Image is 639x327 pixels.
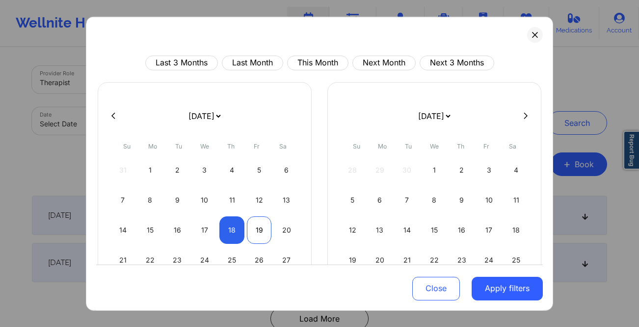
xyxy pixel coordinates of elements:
[110,186,135,213] div: Sun Sep 07 2025
[504,216,529,243] div: Sat Oct 18 2025
[138,186,163,213] div: Mon Sep 08 2025
[200,142,209,149] abbr: Wednesday
[405,142,412,149] abbr: Tuesday
[192,186,217,213] div: Wed Sep 10 2025
[340,246,365,273] div: Sun Oct 19 2025
[353,142,360,149] abbr: Sunday
[477,156,502,183] div: Fri Oct 03 2025
[352,55,416,70] button: Next Month
[219,246,244,273] div: Thu Sep 25 2025
[138,216,163,243] div: Mon Sep 15 2025
[254,142,260,149] abbr: Friday
[219,216,244,243] div: Thu Sep 18 2025
[148,142,157,149] abbr: Monday
[165,216,190,243] div: Tue Sep 16 2025
[368,246,393,273] div: Mon Oct 20 2025
[378,142,387,149] abbr: Monday
[227,142,235,149] abbr: Thursday
[472,277,543,300] button: Apply filters
[192,246,217,273] div: Wed Sep 24 2025
[219,156,244,183] div: Thu Sep 04 2025
[110,216,135,243] div: Sun Sep 14 2025
[274,216,299,243] div: Sat Sep 20 2025
[430,142,439,149] abbr: Wednesday
[123,142,131,149] abbr: Sunday
[165,246,190,273] div: Tue Sep 23 2025
[138,246,163,273] div: Mon Sep 22 2025
[219,186,244,213] div: Thu Sep 11 2025
[422,186,447,213] div: Wed Oct 08 2025
[287,55,348,70] button: This Month
[192,156,217,183] div: Wed Sep 03 2025
[422,216,447,243] div: Wed Oct 15 2025
[368,216,393,243] div: Mon Oct 13 2025
[477,216,502,243] div: Fri Oct 17 2025
[138,156,163,183] div: Mon Sep 01 2025
[192,216,217,243] div: Wed Sep 17 2025
[395,186,420,213] div: Tue Oct 07 2025
[422,156,447,183] div: Wed Oct 01 2025
[477,246,502,273] div: Fri Oct 24 2025
[222,55,283,70] button: Last Month
[449,246,474,273] div: Thu Oct 23 2025
[395,246,420,273] div: Tue Oct 21 2025
[145,55,218,70] button: Last 3 Months
[274,246,299,273] div: Sat Sep 27 2025
[449,156,474,183] div: Thu Oct 02 2025
[420,55,494,70] button: Next 3 Months
[247,216,272,243] div: Fri Sep 19 2025
[247,246,272,273] div: Fri Sep 26 2025
[274,186,299,213] div: Sat Sep 13 2025
[504,186,529,213] div: Sat Oct 11 2025
[247,156,272,183] div: Fri Sep 05 2025
[504,156,529,183] div: Sat Oct 04 2025
[395,216,420,243] div: Tue Oct 14 2025
[504,246,529,273] div: Sat Oct 25 2025
[110,246,135,273] div: Sun Sep 21 2025
[509,142,516,149] abbr: Saturday
[368,186,393,213] div: Mon Oct 06 2025
[449,186,474,213] div: Thu Oct 09 2025
[477,186,502,213] div: Fri Oct 10 2025
[340,216,365,243] div: Sun Oct 12 2025
[274,156,299,183] div: Sat Sep 06 2025
[412,277,460,300] button: Close
[483,142,489,149] abbr: Friday
[165,156,190,183] div: Tue Sep 02 2025
[340,186,365,213] div: Sun Oct 05 2025
[422,246,447,273] div: Wed Oct 22 2025
[175,142,182,149] abbr: Tuesday
[279,142,287,149] abbr: Saturday
[449,216,474,243] div: Thu Oct 16 2025
[165,186,190,213] div: Tue Sep 09 2025
[247,186,272,213] div: Fri Sep 12 2025
[457,142,464,149] abbr: Thursday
